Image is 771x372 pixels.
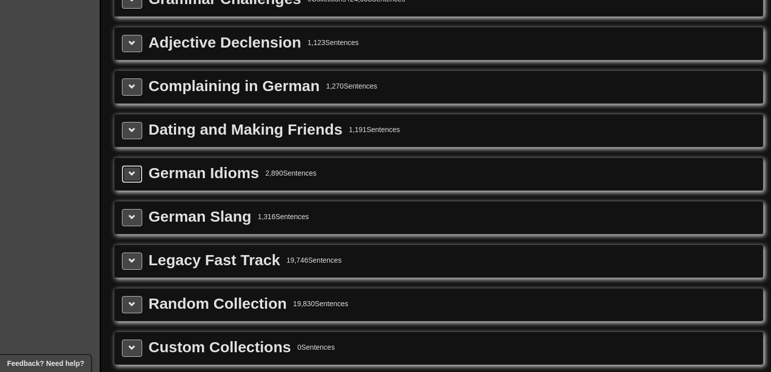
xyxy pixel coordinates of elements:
[297,342,335,352] div: 0 Sentences
[258,212,309,222] div: 1,316 Sentences
[293,299,348,309] div: 19,830 Sentences
[149,296,287,311] div: Random Collection
[149,78,320,94] div: Complaining in German
[265,168,316,178] div: 2,890 Sentences
[349,125,400,135] div: 1,191 Sentences
[149,340,291,355] div: Custom Collections
[149,166,259,181] div: German Idioms
[149,122,342,137] div: Dating and Making Friends
[149,253,280,268] div: Legacy Fast Track
[308,37,359,48] div: 1,123 Sentences
[326,81,377,91] div: 1,270 Sentences
[7,358,84,368] span: Open feedback widget
[149,209,251,224] div: German Slang
[286,255,341,265] div: 19,746 Sentences
[149,35,302,50] div: Adjective Declension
